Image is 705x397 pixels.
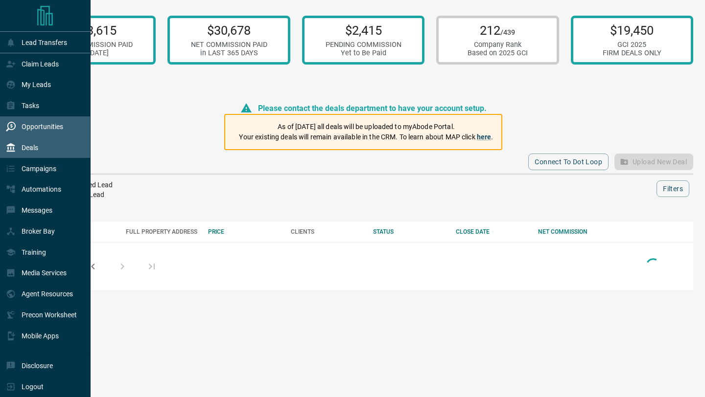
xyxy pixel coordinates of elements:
p: Your existing deals will remain available in the CRM. To learn about MAP click . [239,132,493,142]
div: NET COMMISSION PAID [191,41,267,49]
a: here [477,133,492,141]
div: FIRM DEALS ONLY [603,49,661,57]
div: NET COMMISSION PAID [56,41,133,49]
div: Please contact the deals department to have your account setup. [240,102,487,114]
p: $13,615 [56,23,133,38]
div: in LAST 365 DAYS [191,49,267,57]
span: /439 [500,28,515,37]
div: CLIENTS [291,228,364,235]
p: $19,450 [603,23,661,38]
div: Yet to Be Paid [326,49,401,57]
div: Company Rank [468,41,528,49]
div: FULL PROPERTY ADDRESS [126,228,199,235]
div: Based on 2025 GCI [468,49,528,57]
button: Filters [657,180,689,197]
button: Connect to Dot Loop [528,154,609,170]
p: $30,678 [191,23,267,38]
p: $2,415 [326,23,401,38]
p: 212 [468,23,528,38]
div: CLOSE DATE [456,228,529,235]
p: As of [DATE] all deals will be uploaded to myAbode Portal. [239,122,493,132]
div: NET COMMISSION [538,228,611,235]
div: STATUS [373,228,446,235]
div: GCI 2025 [603,41,661,49]
div: PENDING COMMISSION [326,41,401,49]
div: in [DATE] [56,49,133,57]
div: PRICE [208,228,281,235]
div: Loading [643,256,663,277]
